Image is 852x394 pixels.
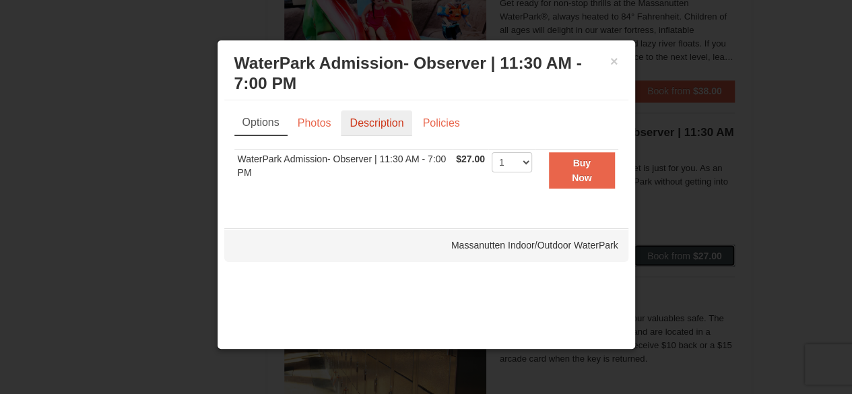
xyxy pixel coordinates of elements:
[414,110,468,136] a: Policies
[234,149,453,191] td: WaterPark Admission- Observer | 11:30 AM - 7:00 PM
[341,110,412,136] a: Description
[549,152,615,189] button: Buy Now
[289,110,340,136] a: Photos
[610,55,618,68] button: ×
[234,53,618,94] h3: WaterPark Admission- Observer | 11:30 AM - 7:00 PM
[456,154,485,164] span: $27.00
[572,158,592,183] strong: Buy Now
[224,228,628,262] div: Massanutten Indoor/Outdoor WaterPark
[234,110,288,136] a: Options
